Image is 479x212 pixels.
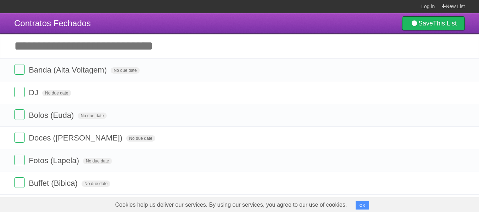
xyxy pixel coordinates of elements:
[111,67,139,74] span: No due date
[78,113,106,119] span: No due date
[14,64,25,75] label: Done
[29,111,76,120] span: Bolos (Euda)
[14,155,25,165] label: Done
[126,135,155,142] span: No due date
[29,156,81,165] span: Fotos (Lapela)
[82,181,110,187] span: No due date
[356,201,369,210] button: OK
[14,132,25,143] label: Done
[42,90,71,96] span: No due date
[29,88,40,97] span: DJ
[29,133,124,142] span: Doces ([PERSON_NAME])
[29,179,79,188] span: Buffet (Bibica)
[108,198,354,212] span: Cookies help us deliver our services. By using our services, you agree to our use of cookies.
[83,158,112,164] span: No due date
[433,20,457,27] b: This List
[14,18,91,28] span: Contratos Fechados
[14,177,25,188] label: Done
[14,109,25,120] label: Done
[14,87,25,97] label: Done
[402,16,465,30] a: SaveThis List
[29,65,108,74] span: Banda (Alta Voltagem)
